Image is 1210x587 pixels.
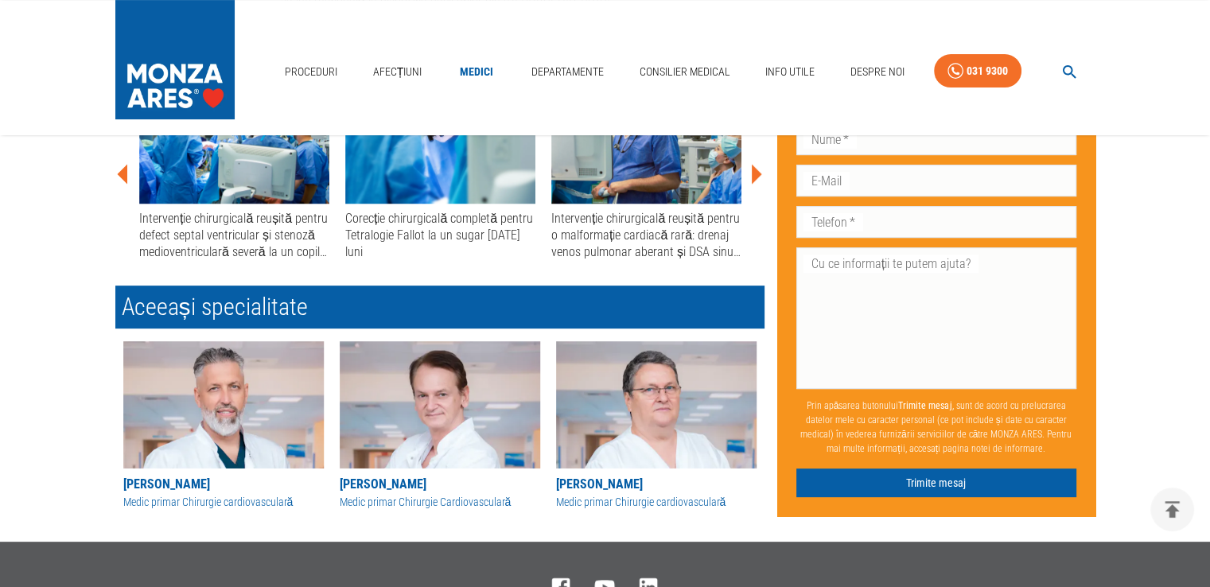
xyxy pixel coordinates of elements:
[796,468,1076,497] button: Trimite mesaj
[796,391,1076,461] p: Prin apăsarea butonului , sunt de acord cu prelucrarea datelor mele cu caracter personal (ce pot ...
[123,494,324,511] div: Medic primar Chirurgie cardiovasculară
[345,76,535,261] a: Corecție chirurgicală completă pentru Tetralogie Fallot la un sugar [DATE] luni
[556,494,757,511] div: Medic primar Chirurgie cardiovasculară
[139,76,329,261] a: Intervenție chirurgicală reușită pentru defect septal ventricular și stenoză medioventriculară se...
[451,56,502,88] a: Medici
[898,399,951,410] b: Trimite mesaj
[551,210,741,261] div: Intervenție chirurgicală reușită pentru o malformație cardiacă rară: drenaj venos pulmonar aberan...
[340,341,540,511] a: [PERSON_NAME]Medic primar Chirurgie Cardiovasculară
[551,76,741,261] a: Intervenție chirurgicală reușită pentru o malformație cardiacă rară: drenaj venos pulmonar aberan...
[844,56,911,88] a: Despre Noi
[556,475,757,494] div: [PERSON_NAME]
[278,56,344,88] a: Proceduri
[345,210,535,261] div: Corecție chirurgicală completă pentru Tetralogie Fallot la un sugar [DATE] luni
[551,76,741,204] img: Intervenție chirurgicală reușită pentru o malformație cardiacă rară: drenaj venos pulmonar aberan...
[632,56,736,88] a: Consilier Medical
[340,494,540,511] div: Medic primar Chirurgie Cardiovasculară
[759,56,821,88] a: Info Utile
[934,54,1021,88] a: 031 9300
[345,76,535,204] img: Corecție chirurgicală completă pentru Tetralogie Fallot la un sugar de 10 luni
[367,56,429,88] a: Afecțiuni
[556,341,757,511] a: [PERSON_NAME]Medic primar Chirurgie cardiovasculară
[967,61,1008,81] div: 031 9300
[115,286,765,328] h2: Aceeași specialitate
[1150,488,1194,531] button: delete
[525,56,610,88] a: Departamente
[123,475,324,494] div: [PERSON_NAME]
[123,341,324,511] a: [PERSON_NAME]Medic primar Chirurgie cardiovasculară
[139,210,329,261] div: Intervenție chirurgicală reușită pentru defect septal ventricular și stenoză medioventriculară se...
[340,475,540,494] div: [PERSON_NAME]
[139,76,329,204] img: Intervenție chirurgicală reușită pentru defect septal ventricular și stenoză medioventriculară se...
